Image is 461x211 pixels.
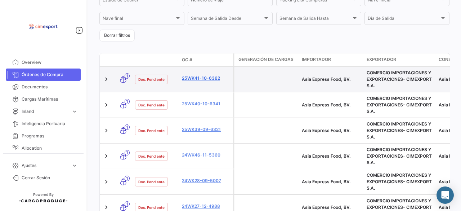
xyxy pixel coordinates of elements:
[71,162,78,169] span: expand_more
[368,17,440,22] span: Día de Salida
[364,53,436,66] datatable-header-cell: Exportador
[114,57,132,63] datatable-header-cell: Modo de Transporte
[367,56,396,63] span: Exportador
[138,102,165,108] span: Doc. Pendiente
[182,101,230,107] a: 25WK40-10-6341
[367,172,432,191] span: COMERCIO IMPORTACIONES Y EXPORTACIONES- CIMEXPORT S.A.
[302,56,331,63] span: Importador
[22,59,78,66] span: Overview
[302,179,350,184] span: Asia Express Food, BV.
[25,9,61,45] img: logo-cimexport.png
[22,133,78,139] span: Programas
[6,69,81,81] a: Órdenes de Compra
[125,176,130,181] span: 1
[182,57,192,63] span: OC #
[103,178,110,185] a: Expand/Collapse Row
[234,53,299,66] datatable-header-cell: Generación de cargas
[302,76,350,82] span: Asia Express Food, BV.
[191,17,263,22] span: Semana de Salida Desde
[238,56,294,63] span: Generación de cargas
[71,108,78,115] span: expand_more
[125,150,130,155] span: 1
[125,201,130,207] span: 1
[125,124,130,130] span: 1
[182,152,230,158] a: 24WK46-11-5360
[132,57,179,63] datatable-header-cell: Estado Doc.
[99,30,135,41] button: Borrar filtros
[6,81,81,93] a: Documentos
[182,126,230,133] a: 25WK39-09-6321
[22,108,68,115] span: Inland
[6,142,81,154] a: Allocation
[367,70,432,88] span: COMERCIO IMPORTACIONES Y EXPORTACIONES- CIMEXPORT S.A.
[179,54,233,66] datatable-header-cell: OC #
[302,205,350,210] span: Asia Express Food, BV.
[138,76,165,82] span: Doc. Pendiente
[22,145,78,151] span: Allocation
[302,153,350,159] span: Asia Express Food, BV.
[182,75,230,82] a: 25WK41-10-6362
[125,99,130,104] span: 1
[302,102,350,107] span: Asia Express Food, BV.
[22,71,78,78] span: Órdenes de Compra
[138,179,165,185] span: Doc. Pendiente
[437,186,454,204] div: Abrir Intercom Messenger
[367,121,432,140] span: COMERCIO IMPORTACIONES Y EXPORTACIONES- CIMEXPORT S.A.
[138,205,165,210] span: Doc. Pendiente
[302,128,350,133] span: Asia Express Food, BV.
[103,17,175,22] span: Nave final
[6,56,81,69] a: Overview
[22,120,78,127] span: Inteligencia Portuaria
[367,147,432,165] span: COMERCIO IMPORTACIONES Y EXPORTACIONES- CIMEXPORT S.A.
[138,128,165,133] span: Doc. Pendiente
[367,96,432,114] span: COMERCIO IMPORTACIONES Y EXPORTACIONES- CIMEXPORT S.A.
[182,177,230,184] a: 24WK28-09-5007
[138,153,165,159] span: Doc. Pendiente
[22,84,78,90] span: Documentos
[125,73,130,79] span: 1
[103,204,110,211] a: Expand/Collapse Row
[103,101,110,109] a: Expand/Collapse Row
[103,127,110,134] a: Expand/Collapse Row
[182,203,230,210] a: 24WK27-12-4988
[279,17,352,22] span: Semana de Salida Hasta
[103,153,110,160] a: Expand/Collapse Row
[22,175,78,181] span: Cerrar Sesión
[6,118,81,130] a: Inteligencia Portuaria
[22,162,68,169] span: Ajustes
[103,76,110,83] a: Expand/Collapse Row
[22,96,78,102] span: Cargas Marítimas
[6,93,81,105] a: Cargas Marítimas
[6,130,81,142] a: Programas
[299,53,364,66] datatable-header-cell: Importador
